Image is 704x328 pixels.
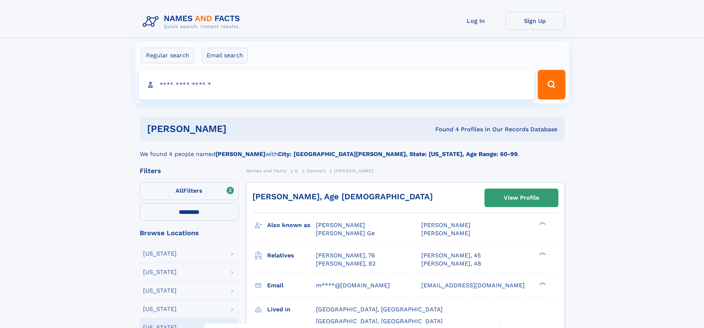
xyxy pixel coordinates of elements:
[143,251,177,257] div: [US_STATE]
[331,125,557,133] div: Found 4 Profiles In Our Records Database
[267,279,316,292] h3: Email
[316,260,375,268] a: [PERSON_NAME], 82
[143,288,177,294] div: [US_STATE]
[421,282,525,289] span: [EMAIL_ADDRESS][DOMAIN_NAME]
[267,219,316,231] h3: Also known as
[139,70,535,99] input: search input
[252,192,433,201] a: [PERSON_NAME], Age [DEMOGRAPHIC_DATA]
[140,168,239,174] div: Filters
[316,230,375,237] span: [PERSON_NAME] Ge
[140,182,239,200] label: Filters
[147,124,331,133] h1: [PERSON_NAME]
[537,221,546,226] div: ❯
[295,168,299,173] span: G
[446,12,506,30] a: Log In
[506,12,565,30] a: Sign Up
[316,318,443,325] span: [GEOGRAPHIC_DATA], [GEOGRAPHIC_DATA]
[143,269,177,275] div: [US_STATE]
[316,306,443,313] span: [GEOGRAPHIC_DATA], [GEOGRAPHIC_DATA]
[334,168,374,173] span: [PERSON_NAME]
[485,189,558,207] a: View Profile
[307,168,326,173] span: Gennert
[421,230,470,237] span: [PERSON_NAME]
[504,189,539,206] div: View Profile
[307,166,326,175] a: Gennert
[316,251,375,260] a: [PERSON_NAME], 76
[421,260,481,268] a: [PERSON_NAME], 48
[538,70,565,99] button: Search Button
[421,251,481,260] a: [PERSON_NAME], 45
[421,222,470,229] span: [PERSON_NAME]
[295,166,299,175] a: G
[143,306,177,312] div: [US_STATE]
[140,230,239,236] div: Browse Locations
[537,251,546,256] div: ❯
[278,151,518,158] b: City: [GEOGRAPHIC_DATA][PERSON_NAME], State: [US_STATE], Age Range: 60-99
[246,166,287,175] a: Names and Facts
[215,151,265,158] b: [PERSON_NAME]
[267,249,316,262] h3: Relatives
[267,303,316,316] h3: Lived in
[202,48,248,63] label: Email search
[140,141,565,159] div: We found 4 people named with .
[176,187,183,194] span: All
[141,48,194,63] label: Regular search
[537,281,546,286] div: ❯
[316,222,365,229] span: [PERSON_NAME]
[140,12,246,32] img: Logo Names and Facts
